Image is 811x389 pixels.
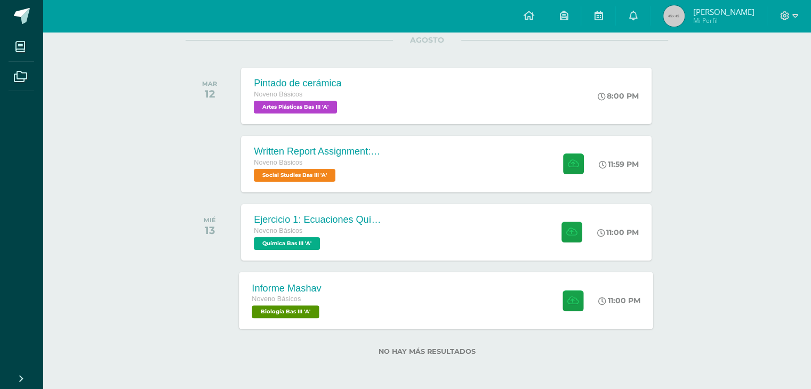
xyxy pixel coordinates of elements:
span: Noveno Básicos [254,91,302,98]
div: Informe Mashav [252,282,322,294]
label: No hay más resultados [186,347,668,355]
div: Pintado de cerámica [254,78,341,89]
span: AGOSTO [393,35,461,45]
div: MIÉ [204,216,216,224]
span: Noveno Básicos [252,295,301,303]
span: Noveno Básicos [254,159,302,166]
div: Ejercicio 1: Ecuaciones Químicas [254,214,382,225]
div: 12 [202,87,217,100]
div: 11:00 PM [597,228,639,237]
span: Noveno Básicos [254,227,302,234]
div: 8:00 PM [598,91,639,101]
span: [PERSON_NAME] [693,6,754,17]
div: 11:00 PM [599,296,641,305]
span: Artes Plásticas Bas III 'A' [254,101,337,114]
span: Mi Perfil [693,16,754,25]
div: 11:59 PM [599,159,639,169]
span: Química Bas III 'A' [254,237,320,250]
div: 13 [204,224,216,237]
div: Written Report Assignment: How Innovation Is Helping Guatemala Grow [254,146,382,157]
span: Social Studies Bas III 'A' [254,169,335,182]
div: MAR [202,80,217,87]
img: 45x45 [663,5,685,27]
span: Biología Bas III 'A' [252,305,319,318]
